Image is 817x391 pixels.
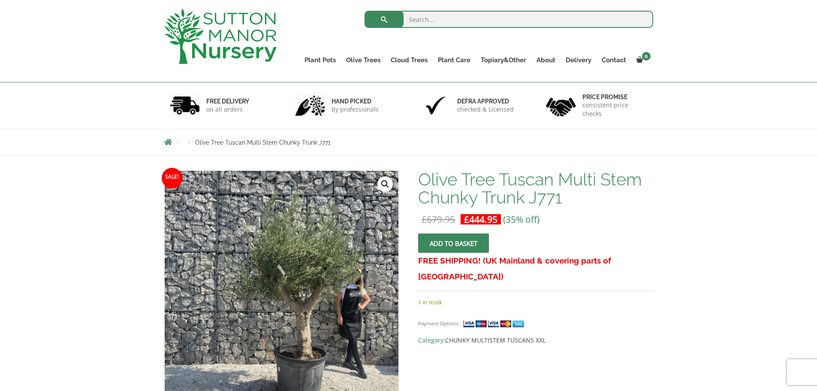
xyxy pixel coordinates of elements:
[295,94,325,116] img: 2.jpg
[642,52,651,61] span: 0
[582,101,648,118] p: consistent price checks
[164,139,653,145] nav: Breadcrumbs
[365,11,653,28] input: Search...
[332,105,379,114] p: by professionals
[422,213,427,225] span: £
[377,176,393,192] a: View full-screen image gallery
[422,213,455,225] bdi: 679.95
[418,170,653,206] h1: Olive Tree Tuscan Multi Stem Chunky Trunk J771
[299,54,341,66] a: Plant Pots
[206,105,249,114] p: on all orders
[418,233,489,253] button: Add to basket
[386,54,433,66] a: Cloud Trees
[341,54,386,66] a: Olive Trees
[503,213,540,225] span: (35% off)
[464,213,469,225] span: £
[433,54,476,66] a: Plant Care
[561,54,597,66] a: Delivery
[476,54,531,66] a: Topiary&Other
[457,97,514,105] h6: Defra approved
[546,92,576,118] img: 4.jpg
[421,94,451,116] img: 3.jpg
[463,319,527,328] img: payment supported
[597,54,631,66] a: Contact
[418,253,653,285] h3: FREE SHIPPING! (UK Mainland & covering parts of [GEOGRAPHIC_DATA])
[206,97,249,105] h6: FREE DELIVERY
[195,139,331,146] span: Olive Tree Tuscan Multi Stem Chunky Trunk J771
[464,213,497,225] bdi: 444.95
[170,94,200,116] img: 1.jpg
[418,335,653,346] span: Category:
[631,54,653,66] a: 0
[418,297,653,307] p: 1 in stock
[531,54,561,66] a: About
[162,168,182,188] span: Sale!
[332,97,379,105] h6: hand picked
[164,9,277,64] img: logo
[418,320,460,327] small: Payment Options:
[582,93,648,101] h6: Price promise
[445,336,546,344] a: CHUNKY MULTISTEM TUSCANS XXL
[457,105,514,114] p: checked & Licensed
